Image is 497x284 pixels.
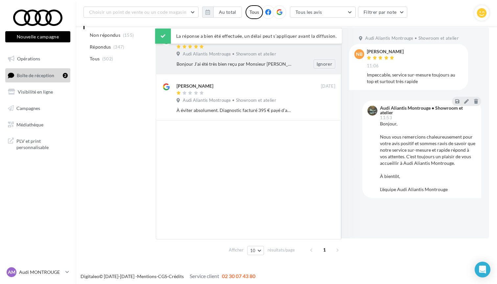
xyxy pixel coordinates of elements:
[380,116,392,120] span: 11:53
[4,118,72,132] a: Médiathèque
[155,29,342,44] div: La réponse a bien été effectuée, un délai peut s’appliquer avant la diffusion.
[319,245,330,255] span: 1
[183,98,276,103] span: Audi Aliantis Montrouge • Showroom et atelier
[5,31,70,42] button: Nouvelle campagne
[367,63,379,69] span: 11:06
[356,51,363,57] span: NB
[102,56,113,61] span: (502)
[81,273,99,279] a: Digitaleo
[190,273,219,279] span: Service client
[113,44,125,50] span: (347)
[4,134,72,153] a: PLV et print personnalisable
[380,106,475,115] div: Audi Aliantis Montrouge • Showroom et atelier
[16,121,43,127] span: Médiathèque
[137,273,156,279] a: Mentions
[358,7,408,18] button: Filtrer par note
[90,32,120,38] span: Non répondus
[268,247,295,253] span: résultats/page
[202,7,242,18] button: Au total
[18,89,53,95] span: Visibilité en ligne
[89,9,186,15] span: Choisir un point de vente ou un code magasin
[314,59,335,69] button: Ignorer
[4,101,72,115] a: Campagnes
[177,83,213,89] div: [PERSON_NAME]
[63,73,68,78] div: 2
[177,107,293,114] div: À éviter absolument. Diagnostic facturé 395 € payé d’avance, pour un devis délirant de plus de 3 ...
[222,273,255,279] span: 02 30 07 43 80
[83,7,199,18] button: Choisir un point de vente ou un code magasin
[17,56,40,61] span: Opérations
[367,49,404,54] div: [PERSON_NAME]
[367,72,463,85] div: Impeccable, service sur-mesure toujours au top et surtout très rapide
[321,83,335,89] span: [DATE]
[90,44,111,50] span: Répondus
[4,85,72,99] a: Visibilité en ligne
[229,247,244,253] span: Afficher
[247,246,264,255] button: 10
[380,120,476,193] div: Bonjour, Nous vous remercions chaleureusement pour votre avis positif et sommes ravis de savoir q...
[123,33,134,38] span: (155)
[158,273,167,279] a: CGS
[16,137,68,151] span: PLV et print personnalisable
[81,273,255,279] span: © [DATE]-[DATE] - - -
[475,262,490,277] div: Open Intercom Messenger
[90,55,100,62] span: Tous
[246,5,263,19] div: Tous
[250,248,256,253] span: 10
[177,61,293,67] div: Bonjour J'ai été très bien reçu par Monsieur [PERSON_NAME] qui a pris le temps de m'expliquer en ...
[19,269,63,275] p: Audi MONTROUGE
[183,51,276,57] span: Audi Aliantis Montrouge • Showroom et atelier
[16,105,40,111] span: Campagnes
[290,7,356,18] button: Tous les avis
[4,52,72,66] a: Opérations
[213,7,242,18] button: Au total
[4,68,72,82] a: Boîte de réception2
[169,273,184,279] a: Crédits
[8,269,15,275] span: AM
[296,9,322,15] span: Tous les avis
[5,266,70,278] a: AM Audi MONTROUGE
[17,72,54,78] span: Boîte de réception
[365,35,459,41] span: Audi Aliantis Montrouge • Showroom et atelier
